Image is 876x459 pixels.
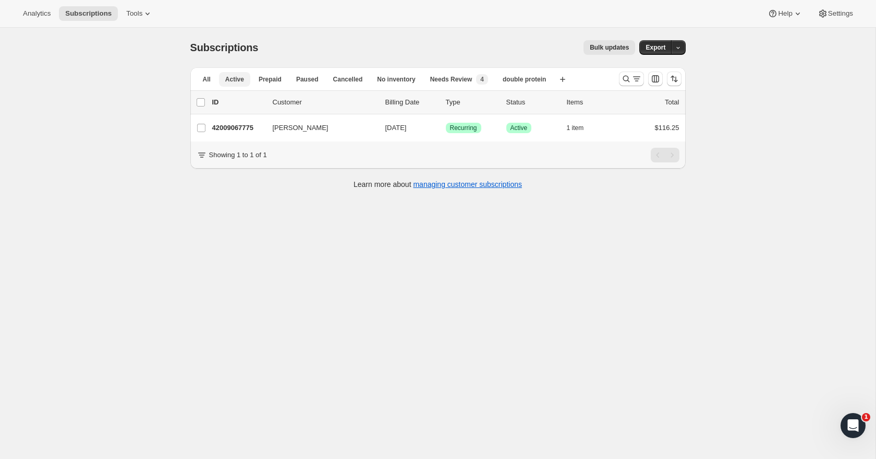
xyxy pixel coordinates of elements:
a: managing customer subscriptions [413,180,522,189]
span: 1 [862,413,870,421]
span: 4 [480,75,484,84]
span: Subscriptions [65,9,112,18]
span: No inventory [377,75,415,84]
span: Cancelled [333,75,363,84]
p: Billing Date [385,97,437,108]
div: 42009067775[PERSON_NAME][DATE]SuccessRecurringSuccessActive1 item$116.25 [212,121,679,135]
span: All [203,75,211,84]
span: Active [225,75,244,84]
span: Prepaid [259,75,282,84]
div: Type [446,97,498,108]
button: Help [761,6,809,21]
div: IDCustomerBilling DateTypeStatusItemsTotal [212,97,679,108]
button: Create new view [554,72,571,87]
p: Status [506,97,558,108]
button: Export [639,40,672,55]
span: Tools [126,9,142,18]
span: 1 item [567,124,584,132]
button: Tools [120,6,159,21]
span: Bulk updates [590,43,629,52]
span: Recurring [450,124,477,132]
button: Search and filter results [619,72,644,86]
span: [DATE] [385,124,407,132]
span: [PERSON_NAME] [273,123,328,133]
p: Learn more about [354,179,522,190]
span: double protein [503,75,546,84]
nav: Pagination [651,148,679,162]
p: Customer [273,97,377,108]
span: Subscriptions [190,42,259,53]
button: Customize table column order and visibility [648,72,663,86]
span: Analytics [23,9,51,18]
span: Needs Review [430,75,472,84]
span: Active [510,124,528,132]
iframe: Intercom live chat [841,413,866,438]
div: Items [567,97,619,108]
span: Settings [828,9,853,18]
span: Help [778,9,792,18]
button: Sort the results [667,72,682,86]
button: Bulk updates [583,40,635,55]
span: $116.25 [655,124,679,132]
button: Analytics [17,6,57,21]
p: ID [212,97,264,108]
p: Total [665,97,679,108]
span: Export [646,43,665,52]
button: Subscriptions [59,6,118,21]
p: 42009067775 [212,123,264,133]
p: Showing 1 to 1 of 1 [209,150,267,160]
button: [PERSON_NAME] [266,120,371,136]
button: Settings [811,6,859,21]
button: 1 item [567,121,595,135]
span: Paused [296,75,319,84]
